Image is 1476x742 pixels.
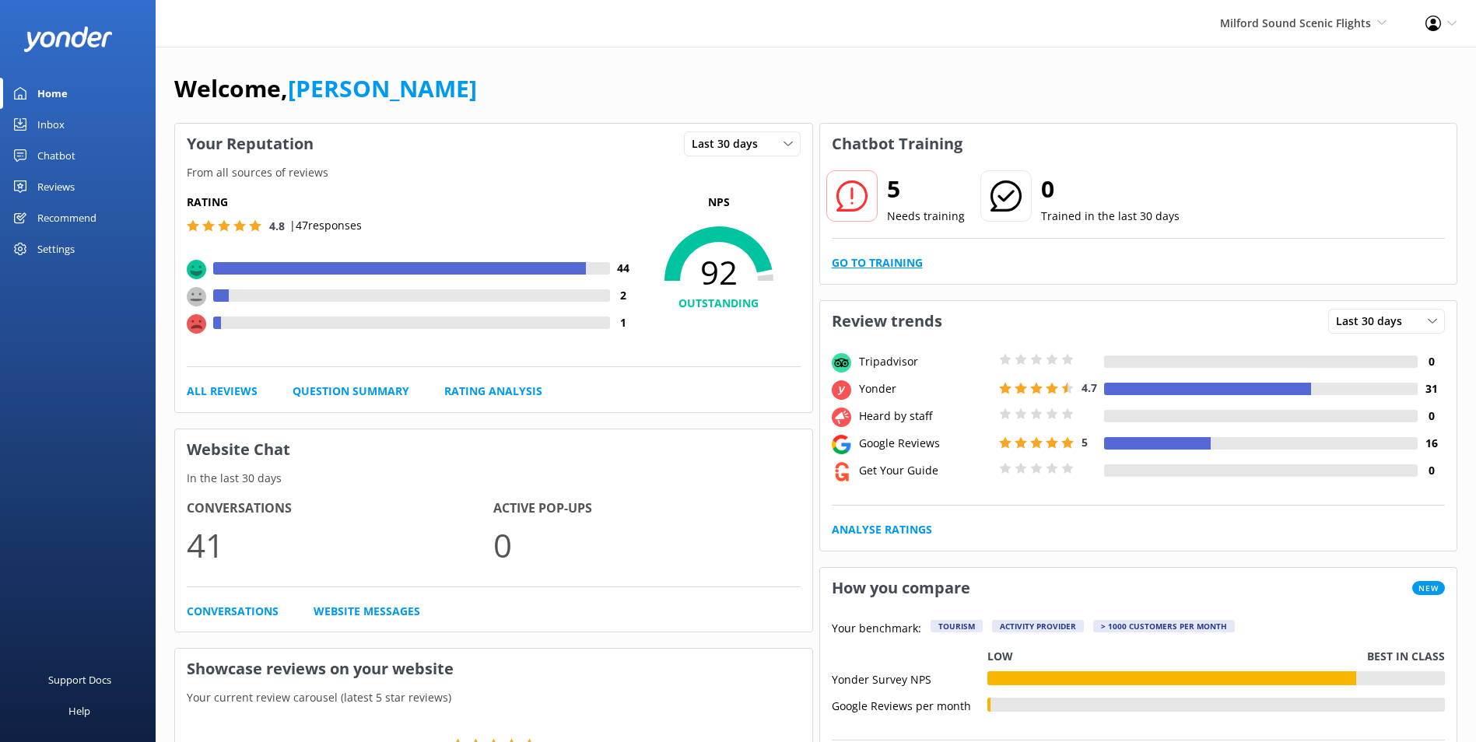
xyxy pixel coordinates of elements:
[820,301,954,341] h3: Review trends
[832,620,921,639] p: Your benchmark:
[820,124,974,164] h3: Chatbot Training
[48,664,111,695] div: Support Docs
[931,620,983,632] div: Tourism
[610,314,637,331] h4: 1
[887,208,965,225] p: Needs training
[855,353,995,370] div: Tripadvisor
[820,568,982,608] h3: How you compare
[1418,408,1445,425] h4: 0
[987,648,1013,665] p: Low
[37,140,75,171] div: Chatbot
[288,72,477,104] a: [PERSON_NAME]
[1418,380,1445,397] h4: 31
[37,171,75,202] div: Reviews
[175,124,325,164] h3: Your Reputation
[832,521,932,538] a: Analyse Ratings
[832,671,987,685] div: Yonder Survey NPS
[1418,435,1445,452] h4: 16
[855,462,995,479] div: Get Your Guide
[314,603,420,620] a: Website Messages
[1041,208,1180,225] p: Trained in the last 30 days
[832,698,987,712] div: Google Reviews per month
[187,519,493,571] p: 41
[1041,170,1180,208] h2: 0
[269,219,285,233] span: 4.8
[610,287,637,304] h4: 2
[68,695,90,726] div: Help
[1220,16,1371,30] span: Milford Sound Scenic Flights
[175,429,812,470] h3: Website Chat
[637,295,801,312] h4: OUTSTANDING
[855,435,995,452] div: Google Reviews
[37,109,65,140] div: Inbox
[187,499,493,519] h4: Conversations
[637,253,801,292] span: 92
[1367,648,1445,665] p: Best in class
[23,26,113,52] img: yonder-white-logo.png
[887,170,965,208] h2: 5
[37,233,75,264] div: Settings
[37,78,68,109] div: Home
[187,603,279,620] a: Conversations
[692,135,767,152] span: Last 30 days
[187,194,637,211] h5: Rating
[187,383,258,400] a: All Reviews
[37,202,96,233] div: Recommend
[1336,313,1411,330] span: Last 30 days
[1412,581,1445,595] span: New
[175,649,812,689] h3: Showcase reviews on your website
[493,499,800,519] h4: Active Pop-ups
[992,620,1084,632] div: Activity Provider
[610,260,637,277] h4: 44
[174,70,477,107] h1: Welcome,
[832,254,923,271] a: Go to Training
[444,383,542,400] a: Rating Analysis
[1418,353,1445,370] h4: 0
[493,519,800,571] p: 0
[289,217,362,234] p: | 47 responses
[1082,435,1088,450] span: 5
[1082,380,1097,395] span: 4.7
[1418,462,1445,479] h4: 0
[855,408,995,425] div: Heard by staff
[855,380,995,397] div: Yonder
[1093,620,1235,632] div: > 1000 customers per month
[637,194,801,211] p: NPS
[293,383,409,400] a: Question Summary
[175,164,812,181] p: From all sources of reviews
[175,470,812,487] p: In the last 30 days
[175,689,812,706] p: Your current review carousel (latest 5 star reviews)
